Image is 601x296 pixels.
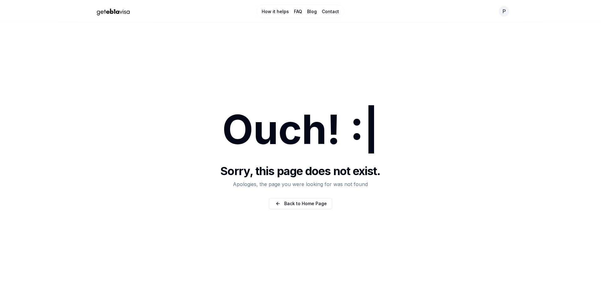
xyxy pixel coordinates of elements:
a: How it helps [262,8,289,15]
img: geteb1avisa logo [91,6,135,17]
a: Contact [322,8,339,15]
a: Home Page [91,6,231,17]
button: Open your profile menu [498,6,510,17]
p: Apologies, the page you were looking for was not found [233,180,368,188]
a: FAQ [294,8,302,15]
nav: Main [256,5,344,18]
h1: Sorry, this page does not exist. [220,165,380,177]
a: Back to Home Page [269,198,332,209]
a: Blog [307,8,317,15]
h1: Ouch! :| [222,110,379,150]
span: p [502,8,506,15]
